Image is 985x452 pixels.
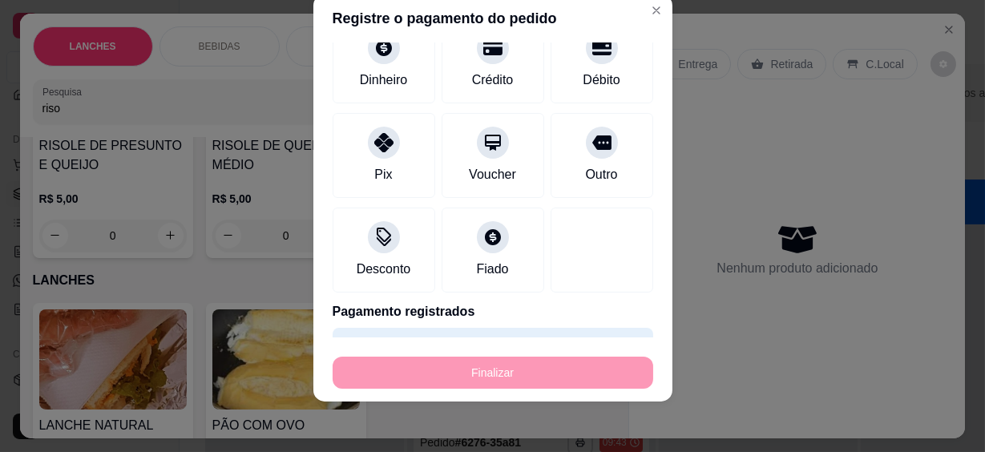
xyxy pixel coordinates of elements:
div: Crédito [472,71,514,90]
div: Desconto [357,260,411,279]
p: Pagamento registrados [333,302,653,321]
div: Voucher [469,165,516,184]
div: Pix [374,165,392,184]
div: Débito [583,71,620,90]
div: Dinheiro [360,71,408,90]
div: Fiado [476,260,508,279]
div: Outro [585,165,617,184]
